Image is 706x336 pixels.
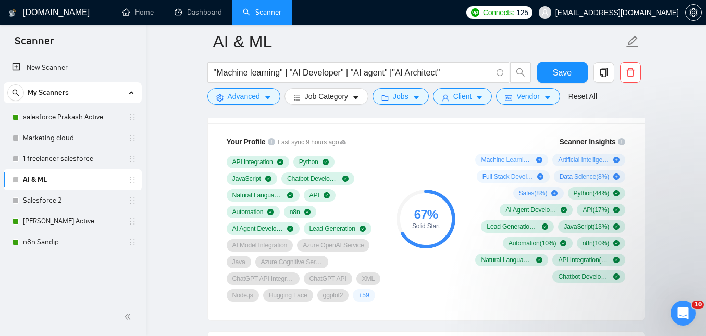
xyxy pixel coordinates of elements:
img: upwork-logo.png [471,8,479,17]
span: Lead Generation ( 15 %) [487,222,538,231]
span: API [309,191,319,200]
span: ChatGPT API Integration [232,275,294,283]
span: Full Stack Development ( 22 %) [482,172,534,181]
span: check-circle [613,273,620,280]
span: holder [128,155,137,163]
span: info-circle [618,138,625,145]
span: ChatGPT API [309,275,346,283]
span: search [511,68,530,77]
span: ggplot2 [323,291,343,300]
span: check-circle [287,192,293,198]
span: plus-circle [537,173,543,180]
a: [PERSON_NAME] Active [23,211,122,232]
button: search [7,84,24,101]
span: delete [621,68,640,77]
span: check-circle [613,257,620,263]
span: check-circle [613,207,620,213]
span: caret-down [476,94,483,102]
span: Data Science ( 8 %) [560,172,610,181]
span: Sales ( 8 %) [519,189,548,197]
span: check-circle [265,176,271,182]
span: AI Agent Development [232,225,283,233]
a: searchScanner [243,8,281,17]
span: check-circle [342,176,349,182]
button: copy [593,62,614,83]
li: My Scanners [4,82,142,253]
span: bars [293,94,301,102]
span: plus-circle [613,157,620,163]
span: check-circle [560,240,566,246]
input: Search Freelance Jobs... [214,66,492,79]
a: 1 freelancer salesforce [23,148,122,169]
span: AI Agent Development ( 30 %) [505,206,556,214]
span: check-circle [613,240,620,246]
span: n8n [290,208,300,216]
span: Advanced [228,91,260,102]
span: Machine Learning ( 45 %) [481,156,532,164]
span: API Integration ( 9 %) [558,256,609,264]
span: Save [553,66,572,79]
a: dashboardDashboard [175,8,222,17]
a: Reset All [568,91,597,102]
span: check-circle [323,159,329,165]
span: n8n ( 10 %) [583,239,610,247]
span: check-circle [287,226,293,232]
li: New Scanner [4,57,142,78]
span: caret-down [413,94,420,102]
span: holder [128,134,137,142]
button: Save [537,62,588,83]
div: Solid Start [397,223,455,229]
span: info-circle [497,69,503,76]
button: folderJobscaret-down [373,88,429,105]
button: setting [685,4,702,21]
span: user [442,94,449,102]
span: check-circle [613,223,620,230]
span: Natural Language Processing [232,191,283,200]
span: caret-down [264,94,271,102]
span: folder [381,94,389,102]
a: n8n Sandip [23,232,122,253]
span: holder [128,217,137,226]
span: plus-circle [613,173,620,180]
span: check-circle [267,209,274,215]
a: salesforce Prakash Active [23,107,122,128]
span: Java [232,258,245,266]
span: Azure OpenAI Service [303,241,364,250]
div: 67 % [397,208,455,221]
span: idcard [505,94,512,102]
span: holder [128,176,137,184]
a: Marketing cloud [23,128,122,148]
span: search [8,89,23,96]
span: 10 [692,301,704,309]
span: API Integration [232,158,273,166]
span: double-left [124,312,134,322]
span: Vendor [516,91,539,102]
span: Lead Generation [309,225,355,233]
img: logo [9,5,16,21]
span: plus-circle [536,157,542,163]
span: Client [453,91,472,102]
span: Scanner [6,33,62,55]
button: delete [620,62,641,83]
span: Natural Language Processing ( 9 %) [481,256,532,264]
a: Salesforce 2 [23,190,122,211]
span: caret-down [352,94,360,102]
span: check-circle [561,207,567,213]
span: Azure Cognitive Services [261,258,323,266]
span: check-circle [360,226,366,232]
span: XML [362,275,375,283]
input: Scanner name... [213,29,624,55]
span: holder [128,196,137,205]
span: setting [216,94,224,102]
span: Python [299,158,318,166]
span: edit [626,35,639,48]
a: setting [685,8,702,17]
span: check-circle [613,190,620,196]
iframe: Intercom live chat [671,301,696,326]
span: Chatbot Development ( 8 %) [558,272,609,281]
a: AI & ML [23,169,122,190]
button: idcardVendorcaret-down [496,88,560,105]
span: Scanner Insights [559,138,615,145]
span: check-circle [324,192,330,198]
span: JavaScript ( 13 %) [564,222,609,231]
